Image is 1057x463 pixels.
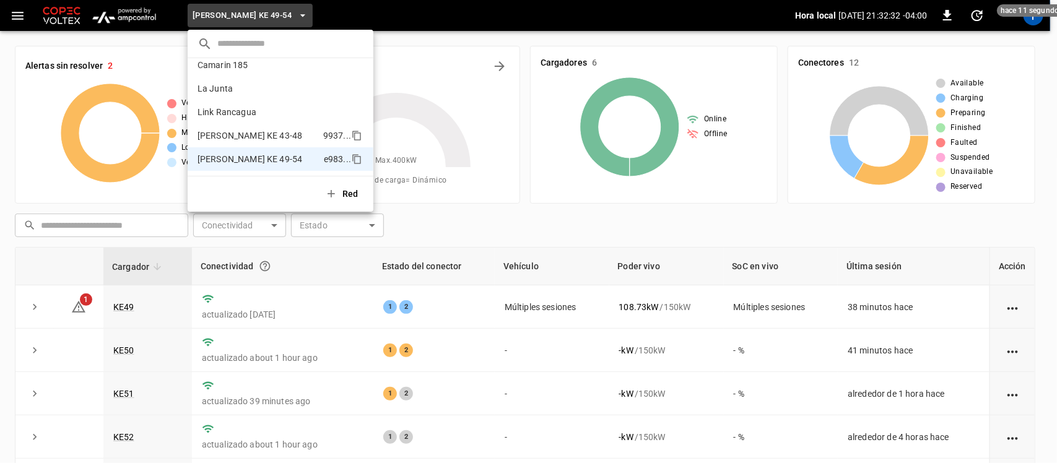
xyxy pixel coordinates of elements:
p: Camarin 185 [198,59,248,71]
p: [PERSON_NAME] KE 43-48 [198,129,302,142]
div: copy [350,128,364,143]
div: copy [350,152,364,167]
p: [PERSON_NAME] KE 49-54 [198,153,302,165]
p: La Junta [198,82,233,95]
p: Link Rancagua [198,106,256,118]
button: Red [318,181,368,207]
